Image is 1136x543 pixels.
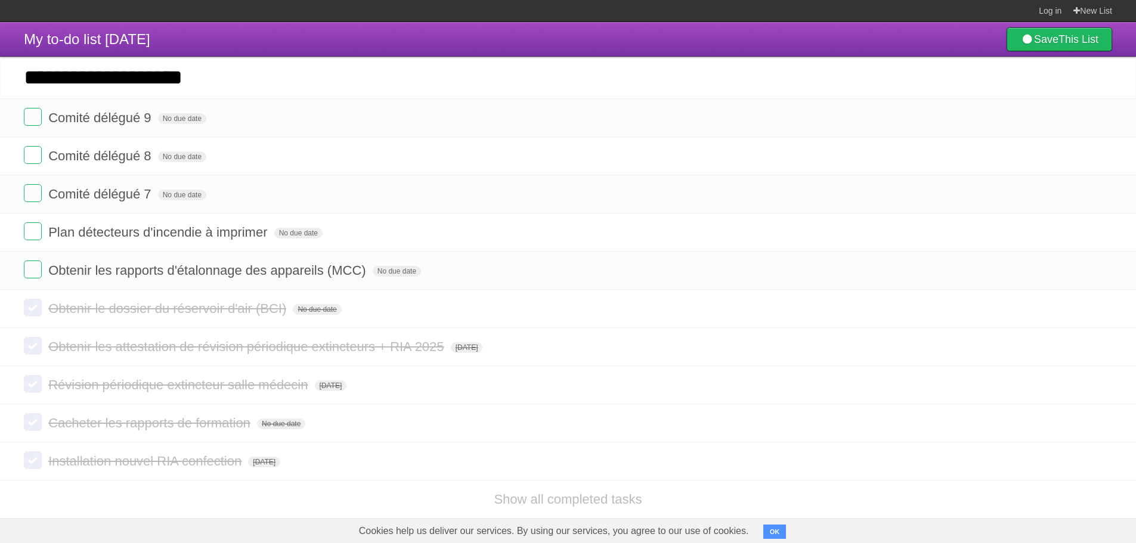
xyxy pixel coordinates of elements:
span: [DATE] [248,457,280,467]
label: Done [24,413,42,431]
span: My to-do list [DATE] [24,31,150,47]
span: No due date [158,151,206,162]
span: Comité délégué 8 [48,148,154,163]
span: Cacheter les rapports de formation [48,415,253,430]
span: [DATE] [451,342,483,353]
span: Obtenir le dossier du réservoir d'air (BCI) [48,301,289,316]
span: Cookies help us deliver our services. By using our services, you agree to our use of cookies. [347,519,761,543]
span: No due date [158,113,206,124]
span: [DATE] [315,380,347,391]
label: Done [24,375,42,393]
span: No due date [257,418,305,429]
span: Plan détecteurs d'incendie à imprimer [48,225,270,240]
label: Done [24,337,42,355]
span: No due date [373,266,421,277]
span: No due date [293,304,341,315]
label: Done [24,260,42,278]
span: Révision périodique extincteur salle médecin [48,377,311,392]
label: Done [24,222,42,240]
span: No due date [274,228,323,238]
label: Done [24,108,42,126]
a: SaveThis List [1007,27,1112,51]
b: This List [1058,33,1098,45]
label: Done [24,184,42,202]
label: Done [24,299,42,317]
span: Obtenir les rapports d'étalonnage des appareils (MCC) [48,263,369,278]
span: Installation nouvel RIA confection [48,454,244,468]
span: Obtenir les attestation de révision périodique extincteurs + RIA 2025 [48,339,447,354]
label: Done [24,451,42,469]
span: No due date [158,190,206,200]
a: Show all completed tasks [494,492,642,507]
span: Comité délégué 9 [48,110,154,125]
button: OK [763,525,787,539]
label: Done [24,146,42,164]
span: Comité délégué 7 [48,187,154,201]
